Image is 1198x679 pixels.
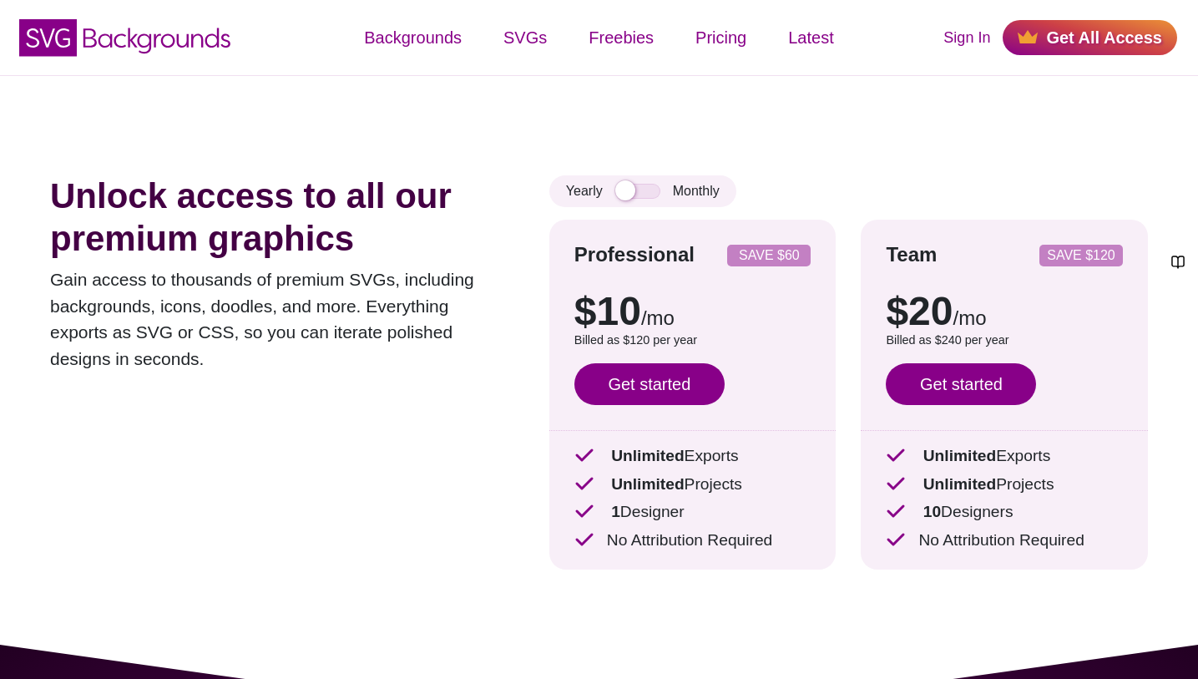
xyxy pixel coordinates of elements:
span: /mo [953,307,987,329]
strong: 1 [611,503,620,520]
a: Pricing [675,13,767,63]
strong: Professional [574,243,695,266]
p: SAVE $60 [734,249,804,262]
p: Billed as $240 per year [886,332,1123,350]
a: Get started [886,363,1036,405]
p: No Attribution Required [574,529,811,553]
p: SAVE $120 [1046,249,1116,262]
p: Exports [886,444,1123,469]
p: Projects [886,473,1123,497]
a: Get All Access [1003,20,1177,55]
p: Designers [886,500,1123,524]
h1: Unlock access to all our premium graphics [50,175,499,260]
div: Yearly Monthly [549,175,736,207]
strong: Unlimited [611,475,684,493]
p: Billed as $120 per year [574,332,811,350]
strong: Unlimited [923,447,996,464]
a: Get started [574,363,725,405]
a: SVGs [483,13,568,63]
strong: 10 [923,503,941,520]
strong: Team [886,243,937,266]
p: Designer [574,500,811,524]
a: Freebies [568,13,675,63]
a: Backgrounds [343,13,483,63]
p: Projects [574,473,811,497]
strong: Unlimited [923,475,996,493]
span: /mo [641,307,675,329]
strong: Unlimited [611,447,684,464]
a: Sign In [943,27,990,49]
p: No Attribution Required [886,529,1123,553]
p: Exports [574,444,811,469]
a: Latest [767,13,854,63]
p: Gain access to thousands of premium SVGs, including backgrounds, icons, doodles, and more. Everyt... [50,266,499,372]
p: $10 [574,291,811,332]
p: $20 [886,291,1123,332]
